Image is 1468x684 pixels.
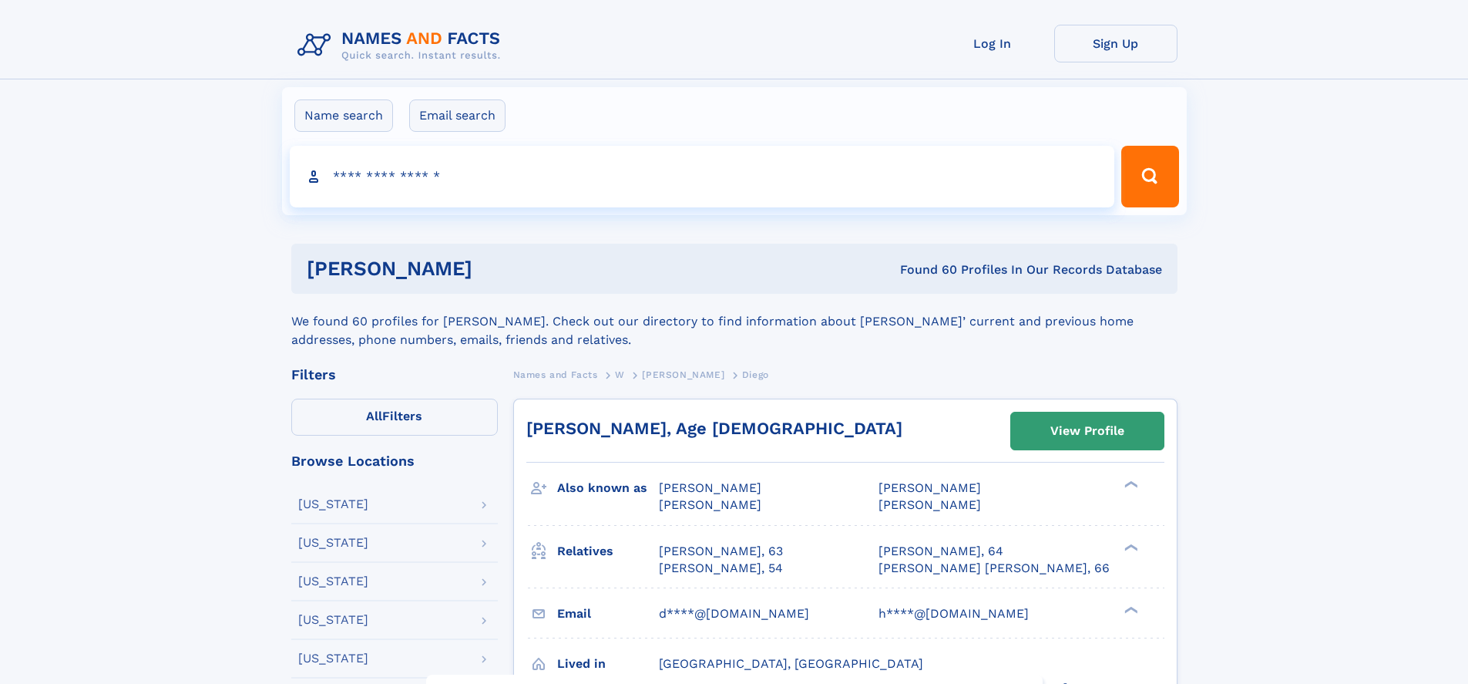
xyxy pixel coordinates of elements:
div: Found 60 Profiles In Our Records Database [686,261,1162,278]
span: [GEOGRAPHIC_DATA], [GEOGRAPHIC_DATA] [659,656,923,671]
img: Logo Names and Facts [291,25,513,66]
span: [PERSON_NAME] [878,497,981,512]
h3: Email [557,601,659,627]
div: ❯ [1120,605,1139,615]
div: [US_STATE] [298,575,368,588]
a: Sign Up [1054,25,1177,62]
h1: [PERSON_NAME] [307,259,687,278]
div: Browse Locations [291,454,498,468]
input: search input [290,146,1115,207]
a: [PERSON_NAME], Age [DEMOGRAPHIC_DATA] [526,419,902,438]
a: [PERSON_NAME] [642,365,724,384]
span: W [615,369,625,380]
a: [PERSON_NAME] [PERSON_NAME], 66 [878,560,1110,577]
div: [US_STATE] [298,537,368,549]
a: [PERSON_NAME], 63 [659,543,783,560]
a: [PERSON_NAME], 64 [878,543,1003,560]
h3: Relatives [557,538,659,564]
a: View Profile [1011,413,1164,450]
a: W [615,365,625,384]
a: Names and Facts [513,365,598,384]
div: [US_STATE] [298,498,368,510]
div: We found 60 profiles for [PERSON_NAME]. Check out our directory to find information about [PERSON... [291,294,1177,349]
span: All [366,409,382,423]
label: Name search [294,99,393,132]
div: View Profile [1050,413,1124,449]
div: ❯ [1120,480,1139,490]
span: [PERSON_NAME] [642,369,724,380]
h3: Also known as [557,475,659,501]
div: Filters [291,368,498,382]
button: Search Button [1121,146,1178,207]
div: [US_STATE] [298,652,368,665]
label: Email search [409,99,506,132]
span: [PERSON_NAME] [659,480,761,495]
a: [PERSON_NAME], 54 [659,560,783,577]
span: [PERSON_NAME] [878,480,981,495]
div: [US_STATE] [298,614,368,626]
label: Filters [291,399,498,436]
h3: Lived in [557,651,659,677]
a: Log In [931,25,1054,62]
span: [PERSON_NAME] [659,497,761,512]
span: Diego [742,369,769,380]
div: ❯ [1120,542,1139,552]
